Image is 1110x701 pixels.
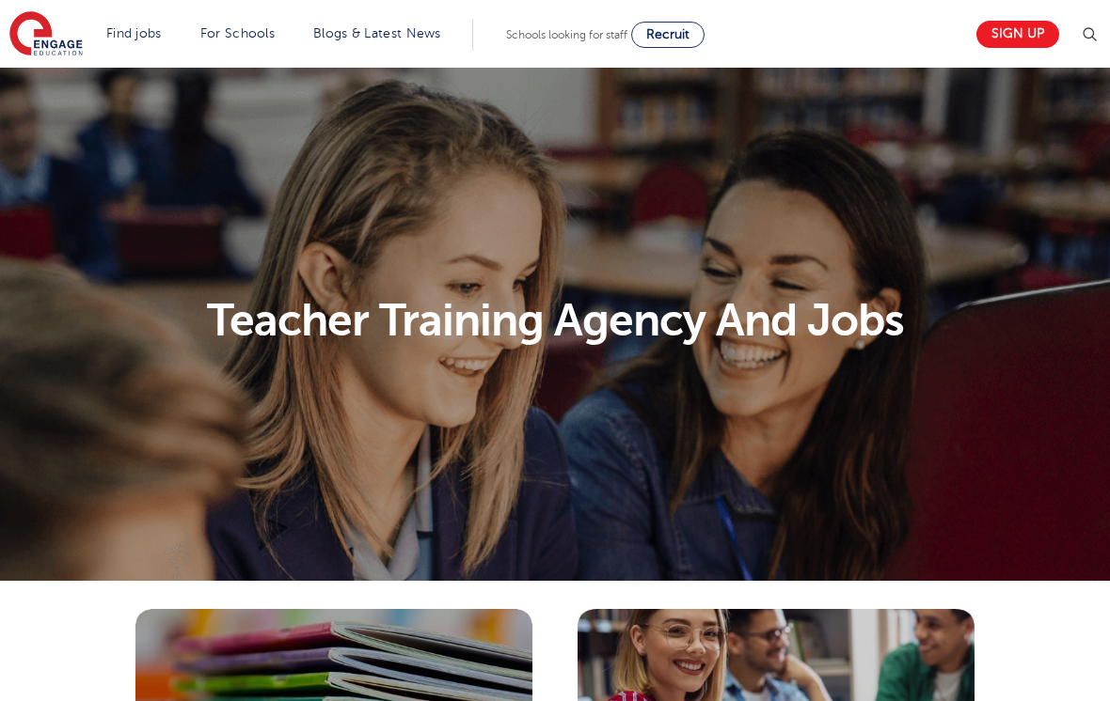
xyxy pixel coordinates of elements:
[9,11,83,58] img: Engage Education
[506,28,627,41] span: Schools looking for staff
[113,298,997,343] h1: Teacher Training Agency And Jobs
[313,26,441,40] a: Blogs & Latest News
[200,26,275,40] a: For Schools
[106,26,162,40] a: Find jobs
[976,21,1059,48] a: Sign up
[646,27,690,41] span: Recruit
[631,22,705,48] a: Recruit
